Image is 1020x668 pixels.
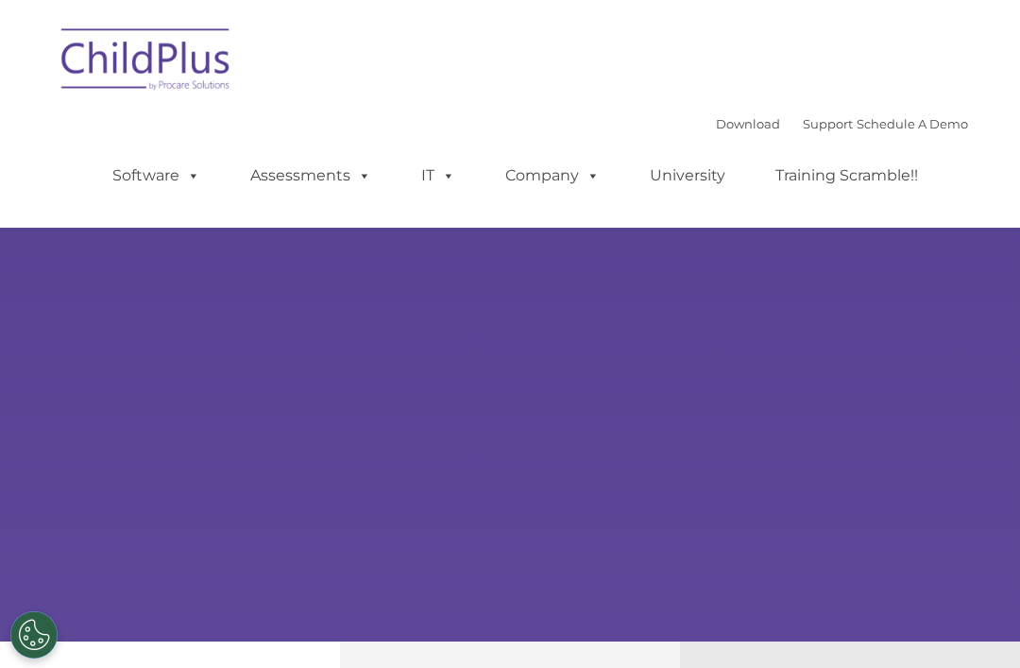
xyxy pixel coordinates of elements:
[716,116,968,131] font: |
[93,157,219,195] a: Software
[631,157,744,195] a: University
[231,157,390,195] a: Assessments
[486,157,619,195] a: Company
[756,157,937,195] a: Training Scramble!!
[857,116,968,131] a: Schedule A Demo
[52,15,241,110] img: ChildPlus by Procare Solutions
[10,611,58,659] button: Cookies Settings
[402,157,474,195] a: IT
[803,116,853,131] a: Support
[716,116,780,131] a: Download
